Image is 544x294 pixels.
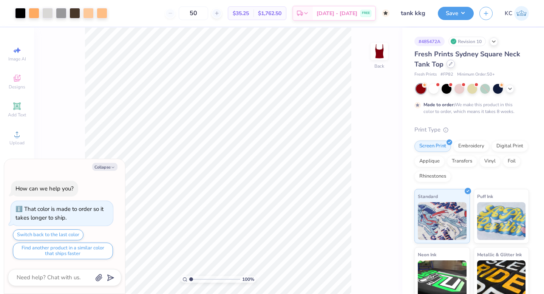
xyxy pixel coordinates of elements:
[418,202,467,240] img: Standard
[9,140,25,146] span: Upload
[92,163,117,171] button: Collapse
[414,71,437,78] span: Fresh Prints
[13,243,113,259] button: Find another product in a similar color that ships faster
[447,156,477,167] div: Transfers
[514,6,529,21] img: Kaitlyn Carruth
[438,7,474,20] button: Save
[477,251,522,258] span: Metallic & Glitter Ink
[374,63,384,70] div: Back
[414,125,529,134] div: Print Type
[414,171,451,182] div: Rhinestones
[414,37,445,46] div: # 485472A
[15,205,104,221] div: That color is made to order so it takes longer to ship.
[317,9,357,17] span: [DATE] - [DATE]
[8,56,26,62] span: Image AI
[414,50,520,69] span: Fresh Prints Sydney Square Neck Tank Top
[9,84,25,90] span: Designs
[414,156,445,167] div: Applique
[423,102,455,108] strong: Made to order:
[503,156,521,167] div: Foil
[477,202,526,240] img: Puff Ink
[423,101,516,115] div: We make this product in this color to order, which means it takes 8 weeks.
[477,192,493,200] span: Puff Ink
[242,276,254,283] span: 100 %
[453,141,489,152] div: Embroidery
[479,156,501,167] div: Vinyl
[440,71,453,78] span: # FP82
[457,71,495,78] span: Minimum Order: 50 +
[372,44,387,59] img: Back
[418,251,436,258] span: Neon Ink
[414,141,451,152] div: Screen Print
[233,9,249,17] span: $35.25
[448,37,486,46] div: Revision 10
[395,6,432,21] input: Untitled Design
[13,229,83,240] button: Switch back to the last color
[491,141,528,152] div: Digital Print
[418,192,438,200] span: Standard
[362,11,370,16] span: FREE
[15,185,74,192] div: How can we help you?
[505,9,512,18] span: KC
[8,112,26,118] span: Add Text
[179,6,208,20] input: – –
[258,9,281,17] span: $1,762.50
[505,6,529,21] a: KC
